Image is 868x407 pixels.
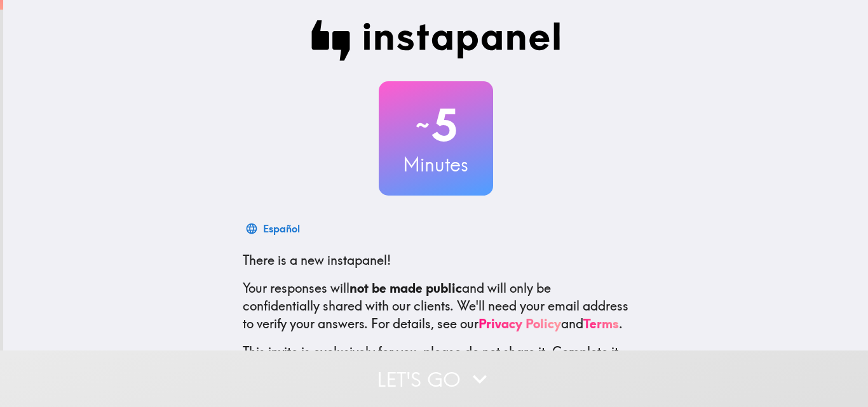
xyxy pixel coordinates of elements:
[263,220,300,237] div: Español
[379,151,493,178] h3: Minutes
[243,252,391,268] span: There is a new instapanel!
[478,316,561,331] a: Privacy Policy
[379,99,493,151] h2: 5
[349,280,462,296] b: not be made public
[243,216,305,241] button: Español
[243,279,629,333] p: Your responses will and will only be confidentially shared with our clients. We'll need your emai...
[414,106,431,144] span: ~
[311,20,560,61] img: Instapanel
[243,343,629,378] p: This invite is exclusively for you, please do not share it. Complete it soon because spots are li...
[583,316,619,331] a: Terms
